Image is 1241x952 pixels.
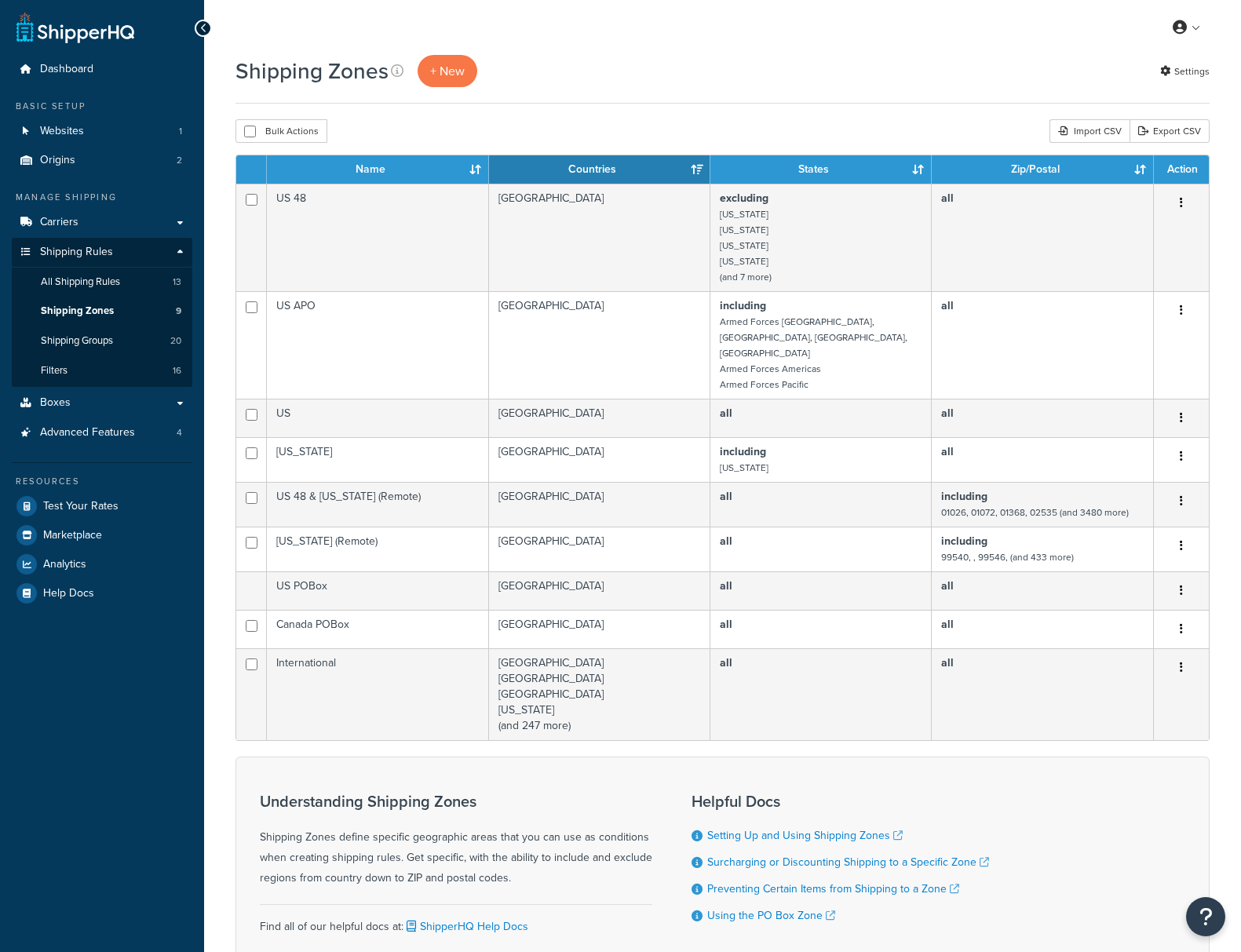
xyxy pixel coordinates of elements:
span: 1 [179,125,182,138]
td: International [267,648,488,740]
th: Action [1154,155,1209,184]
b: all [941,297,954,314]
td: [GEOGRAPHIC_DATA] [489,610,710,648]
a: Preventing Certain Items from Shipping to a Zone [707,881,959,897]
a: Settings [1160,60,1210,82]
b: including [720,443,766,460]
td: [GEOGRAPHIC_DATA] [489,571,710,610]
span: Marketplace [43,529,102,542]
span: All Shipping Rules [41,275,120,289]
b: including [941,533,987,549]
b: all [720,655,732,671]
span: Test Your Rates [43,500,119,513]
div: Basic Setup [12,100,192,113]
td: [US_STATE] [267,437,488,482]
a: Setting Up and Using Shipping Zones [707,827,903,844]
h1: Shipping Zones [235,56,389,86]
a: Using the PO Box Zone [707,907,835,924]
span: Carriers [40,216,78,229]
b: all [720,488,732,505]
div: Resources [12,475,192,488]
th: Zip/Postal: activate to sort column ascending [932,155,1153,184]
small: Armed Forces Pacific [720,378,808,392]
td: [GEOGRAPHIC_DATA] [489,437,710,482]
span: Analytics [43,558,86,571]
b: all [720,533,732,549]
td: [GEOGRAPHIC_DATA] [489,399,710,437]
a: Origins 2 [12,146,192,175]
td: [GEOGRAPHIC_DATA] [489,291,710,399]
th: Name: activate to sort column ascending [267,155,488,184]
span: Shipping Groups [41,334,113,348]
td: US POBox [267,571,488,610]
a: ShipperHQ Help Docs [403,918,528,935]
li: Advanced Features [12,418,192,447]
a: Help Docs [12,579,192,607]
small: [US_STATE] [720,239,768,253]
span: Websites [40,125,84,138]
b: all [941,443,954,460]
span: Filters [41,364,68,378]
small: Armed Forces Americas [720,362,821,376]
a: Filters 16 [12,356,192,385]
td: [GEOGRAPHIC_DATA] [489,527,710,571]
li: Shipping Rules [12,238,192,387]
a: Export CSV [1130,119,1210,143]
a: Shipping Groups 20 [12,326,192,356]
small: [US_STATE] [720,461,768,475]
b: all [720,405,732,421]
a: Dashboard [12,55,192,84]
b: all [941,578,954,594]
small: 01026, 01072, 01368, 02535 (and 3480 more) [941,505,1129,520]
button: Open Resource Center [1186,897,1225,936]
a: Shipping Zones 9 [12,297,192,326]
button: Bulk Actions [235,119,327,143]
li: Filters [12,356,192,385]
a: All Shipping Rules 13 [12,268,192,297]
b: all [941,655,954,671]
span: Origins [40,154,75,167]
span: Help Docs [43,587,94,600]
a: Boxes [12,388,192,418]
td: Canada POBox [267,610,488,648]
span: Shipping Zones [41,305,114,318]
td: [GEOGRAPHIC_DATA] [GEOGRAPHIC_DATA] [GEOGRAPHIC_DATA] [US_STATE] (and 247 more) [489,648,710,740]
div: Manage Shipping [12,191,192,204]
a: Advanced Features 4 [12,418,192,447]
th: States: activate to sort column ascending [710,155,932,184]
li: Shipping Groups [12,326,192,356]
a: + New [418,55,477,87]
li: Origins [12,146,192,175]
span: 13 [173,275,181,289]
span: Boxes [40,396,71,410]
small: (and 7 more) [720,270,772,284]
a: Analytics [12,550,192,578]
td: US APO [267,291,488,399]
li: Websites [12,117,192,146]
a: Websites 1 [12,117,192,146]
li: All Shipping Rules [12,268,192,297]
td: [GEOGRAPHIC_DATA] [489,184,710,291]
a: Marketplace [12,521,192,549]
a: Test Your Rates [12,492,192,520]
span: 4 [177,426,182,440]
td: [US_STATE] (Remote) [267,527,488,571]
td: US 48 [267,184,488,291]
b: excluding [720,190,768,206]
span: 9 [176,305,181,318]
a: Carriers [12,208,192,237]
b: all [720,578,732,594]
a: ShipperHQ Home [16,12,134,43]
b: including [941,488,987,505]
th: Countries: activate to sort column ascending [489,155,710,184]
h3: Understanding Shipping Zones [260,793,652,810]
small: [US_STATE] [720,223,768,237]
a: Shipping Rules [12,238,192,267]
span: Advanced Features [40,426,135,440]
